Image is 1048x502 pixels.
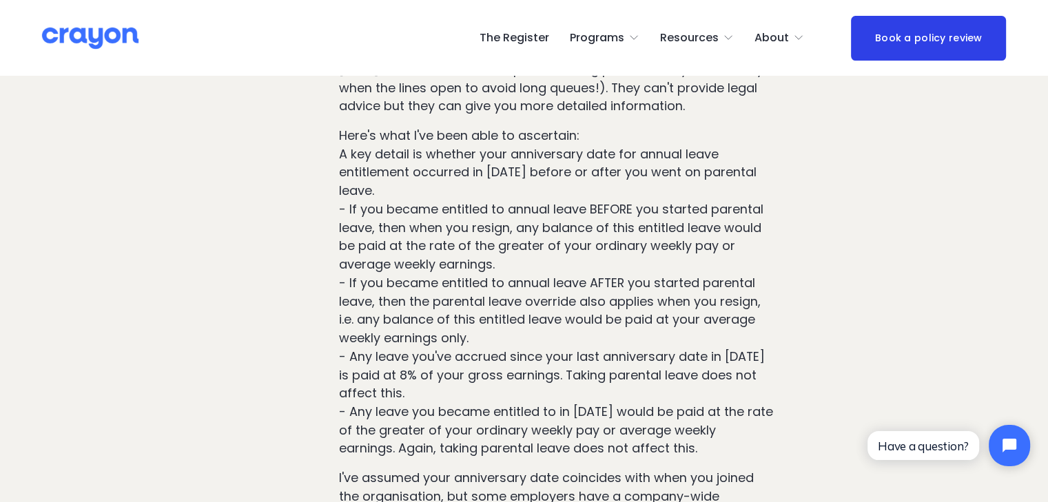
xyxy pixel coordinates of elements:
[660,28,719,48] span: Resources
[570,28,624,48] span: Programs
[339,127,775,458] p: Here's what I've been able to ascertain: A key detail is whether your anniversary date for annual...
[480,27,549,49] a: The Register
[660,27,734,49] a: folder dropdown
[856,413,1042,478] iframe: Tidio Chat
[754,27,804,49] a: folder dropdown
[570,27,639,49] a: folder dropdown
[851,16,1006,61] a: Book a policy review
[42,26,138,50] img: Crayon
[754,28,789,48] span: About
